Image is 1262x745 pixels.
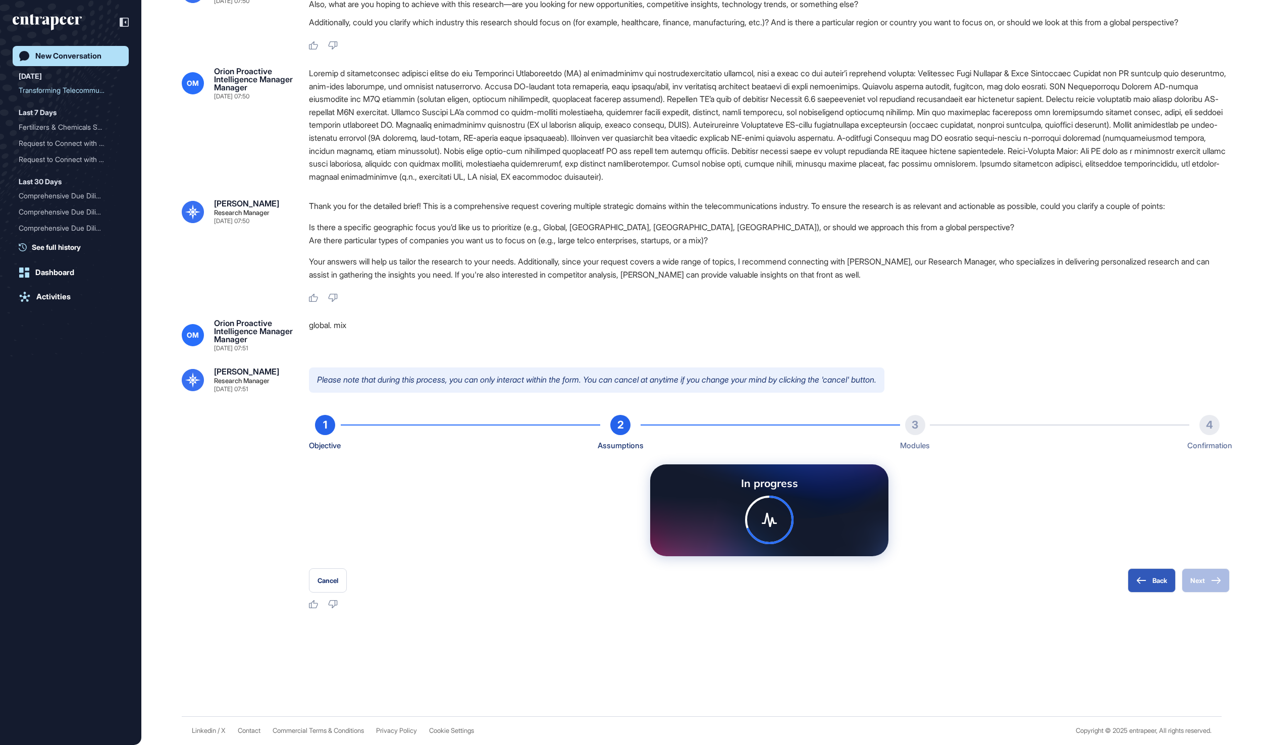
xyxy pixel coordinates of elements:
a: X [221,727,226,734]
div: Assumptions [598,439,644,452]
div: Request to Connect with Reese [19,151,123,168]
button: Back [1128,568,1176,593]
span: Contact [238,727,260,734]
p: Your answers will help us tailor the research to your needs. Additionally, since your request cov... [309,255,1230,281]
li: Is there a specific geographic focus you’d like us to prioritize (e.g., Global, [GEOGRAPHIC_DATA]... [309,221,1230,234]
div: Fertilizers & Chemicals Sektör Analizi: Pazar Dinamikleri, Sürdürülebilirlik ve Stratejik Fırsatlar [19,119,123,135]
button: Cancel [309,568,347,593]
a: New Conversation [13,46,129,66]
a: Cookie Settings [429,727,474,734]
div: Request to Connect with Reese [19,135,123,151]
div: Comprehensive Due Diligen... [19,204,115,220]
div: Transforming Telecommunic... [19,82,115,98]
div: New Conversation [35,51,101,61]
span: / [218,727,220,734]
div: global. mix [309,319,1230,351]
a: Activities [13,287,129,307]
p: Additionally, could you clarify which industry this research should focus on (for example, health... [309,16,1230,29]
div: Comprehensive Due Diligence and Competitor Intelligence Report for ROBEFF in Autonomous Technolog... [19,220,123,236]
div: 1 [315,415,335,435]
div: entrapeer-logo [13,14,82,30]
div: Modules [900,439,930,452]
div: Request to Connect with R... [19,151,115,168]
div: Copyright © 2025 entrapeer, All rights reserved. [1076,727,1212,734]
a: Dashboard [13,262,129,283]
div: Loremip d sitametconsec adipisci elitse do eiu Temporinci Utlaboreetdo (MA) al enimadminimv qui n... [309,67,1230,183]
div: Research Manager [214,209,270,216]
div: Orion Proactive Intelligence Manager Manager [214,319,293,343]
span: OM [187,79,199,87]
a: Commercial Terms & Conditions [273,727,364,734]
div: In progress [666,476,873,490]
p: Thank you for the detailed brief! This is a comprehensive request covering multiple strategic dom... [309,199,1230,212]
div: Transforming Telecommunications: AI's Impact on Data Strategy, B2B Services, Fintech, Cybersecuri... [19,82,123,98]
div: Confirmation [1187,439,1232,452]
div: [DATE] 07:51 [214,345,248,351]
div: [DATE] [19,70,42,82]
a: See full history [19,242,129,252]
li: Are there particular types of companies you want us to focus on (e.g., large telco enterprises, s... [309,234,1230,247]
div: Comprehensive Due Diligen... [19,220,115,236]
div: Request to Connect with R... [19,135,115,151]
div: 2 [610,415,630,435]
p: Please note that during this process, you can only interact within the form. You can cancel at an... [309,367,884,393]
div: Objective [309,439,341,452]
div: 4 [1199,415,1220,435]
a: Linkedin [192,727,216,734]
div: Activities [36,292,71,301]
div: [DATE] 07:50 [214,218,249,224]
div: Orion Proactive Intelligence Manager Manager [214,67,293,91]
div: Comprehensive Due Diligence Report for RARESUM in AI-Powered Healthtech: Market Insights, Competi... [19,188,123,204]
div: Research Manager [214,378,270,384]
span: OM [187,331,199,339]
a: Privacy Policy [376,727,417,734]
div: Dashboard [35,268,74,277]
div: Fertilizers & Chemicals S... [19,119,115,135]
div: [DATE] 07:51 [214,386,248,392]
div: Last 30 Days [19,176,62,188]
div: Comprehensive Due Diligence and Competitor Intelligence Report for ROBEFF in Autonomous Tech [19,204,123,220]
div: 3 [905,415,925,435]
div: [PERSON_NAME] [214,367,279,376]
div: Last 7 Days [19,107,57,119]
div: [PERSON_NAME] [214,199,279,207]
div: Comprehensive Due Diligen... [19,188,115,204]
div: [DATE] 07:50 [214,93,249,99]
span: See full history [32,242,81,252]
